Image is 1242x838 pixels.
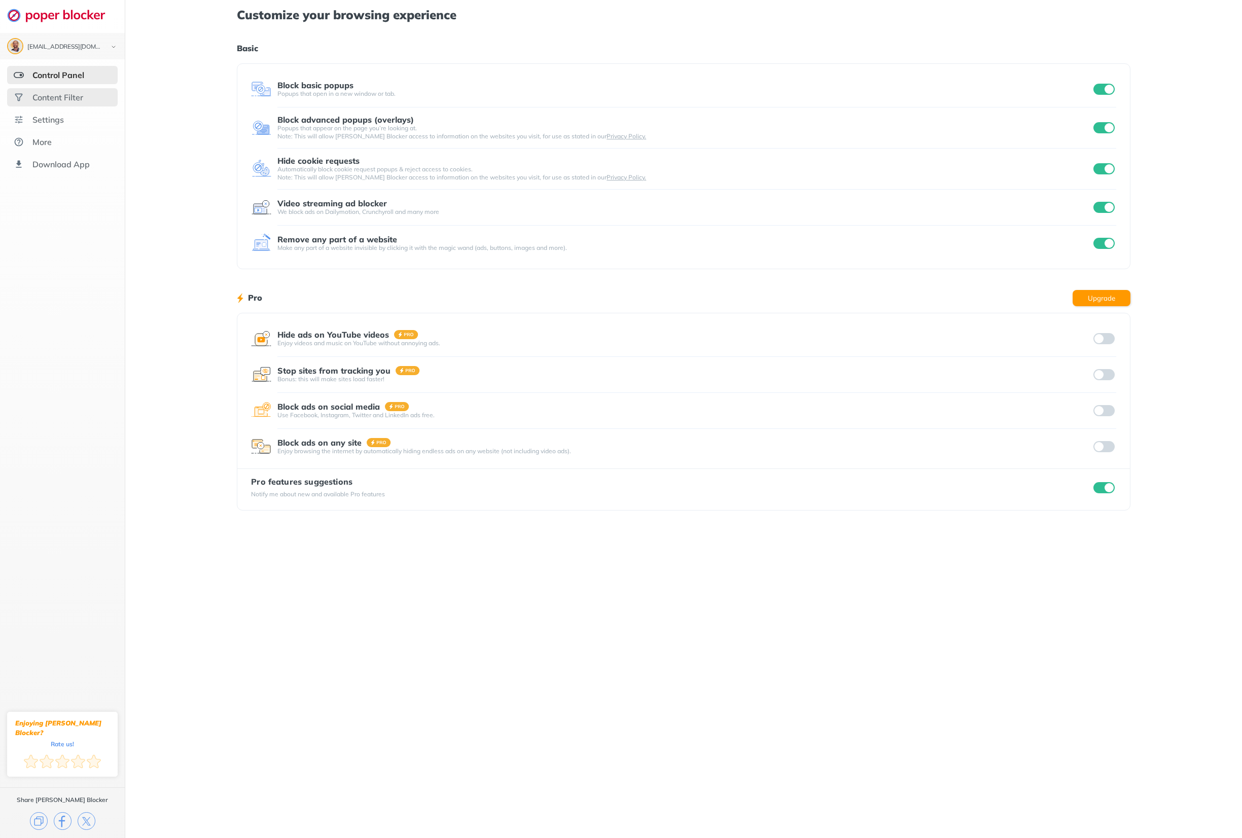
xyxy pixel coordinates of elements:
div: Settings [32,115,64,125]
div: Control Panel [32,70,84,80]
div: Rate us! [51,742,74,746]
div: Block advanced popups (overlays) [277,115,414,124]
img: feature icon [251,79,271,99]
div: Hide cookie requests [277,156,360,165]
img: feature icon [251,329,271,349]
img: social.svg [14,92,24,102]
img: copy.svg [30,812,48,830]
div: Pro features suggestions [251,477,385,486]
img: pro-badge.svg [394,330,418,339]
div: Video streaming ad blocker [277,199,387,208]
a: Privacy Policy. [607,132,646,140]
button: Upgrade [1073,290,1130,306]
img: pro-badge.svg [367,438,391,447]
div: More [32,137,52,147]
div: Block ads on social media [277,402,380,411]
img: facebook.svg [54,812,72,830]
div: Use Facebook, Instagram, Twitter and LinkedIn ads free. [277,411,1091,419]
h1: Customize your browsing experience [237,8,1130,21]
div: Popups that appear on the page you’re looking at. Note: This will allow [PERSON_NAME] Blocker acc... [277,124,1091,140]
div: We block ads on Dailymotion, Crunchyroll and many more [277,208,1091,216]
div: Stop sites from tracking you [277,366,391,375]
img: settings.svg [14,115,24,125]
img: chevron-bottom-black.svg [108,42,120,52]
img: feature icon [251,365,271,385]
div: Download App [32,159,90,169]
div: Block ads on any site [277,438,362,447]
div: chrisgrantmke@gmail.com [27,44,102,51]
img: download-app.svg [14,159,24,169]
div: Hide ads on YouTube videos [277,330,389,339]
div: Automatically block cookie request popups & reject access to cookies. Note: This will allow [PERS... [277,165,1091,181]
div: Bonus: this will make sites load faster! [277,375,1091,383]
div: Enjoying [PERSON_NAME] Blocker? [15,718,110,738]
h1: Pro [248,291,262,304]
img: feature icon [251,436,271,457]
img: feature icon [251,159,271,179]
div: Block basic popups [277,81,353,90]
div: Enjoy browsing the internet by automatically hiding endless ads on any website (not including vid... [277,447,1091,455]
div: Make any part of a website invisible by clicking it with the magic wand (ads, buttons, images and... [277,244,1091,252]
img: about.svg [14,137,24,147]
img: feature icon [251,118,271,138]
div: Content Filter [32,92,83,102]
a: Privacy Policy. [607,173,646,181]
img: ACg8ocJB9nYjNZVltN81tYTyOkWBfmntw5q0xExIFT_-308KKbTOaPA0GQ=s96-c [8,39,22,53]
div: Remove any part of a website [277,235,397,244]
h1: Basic [237,42,1130,55]
img: feature icon [251,233,271,253]
div: Notify me about new and available Pro features [251,490,385,498]
div: Popups that open in a new window or tab. [277,90,1091,98]
img: x.svg [78,812,95,830]
img: pro-badge.svg [396,366,420,375]
img: feature icon [251,400,271,421]
img: features-selected.svg [14,70,24,80]
div: Share [PERSON_NAME] Blocker [17,796,108,804]
img: logo-webpage.svg [7,8,116,22]
img: pro-badge.svg [385,402,409,411]
div: Enjoy videos and music on YouTube without annoying ads. [277,339,1091,347]
img: feature icon [251,197,271,217]
img: lighting bolt [237,292,243,304]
